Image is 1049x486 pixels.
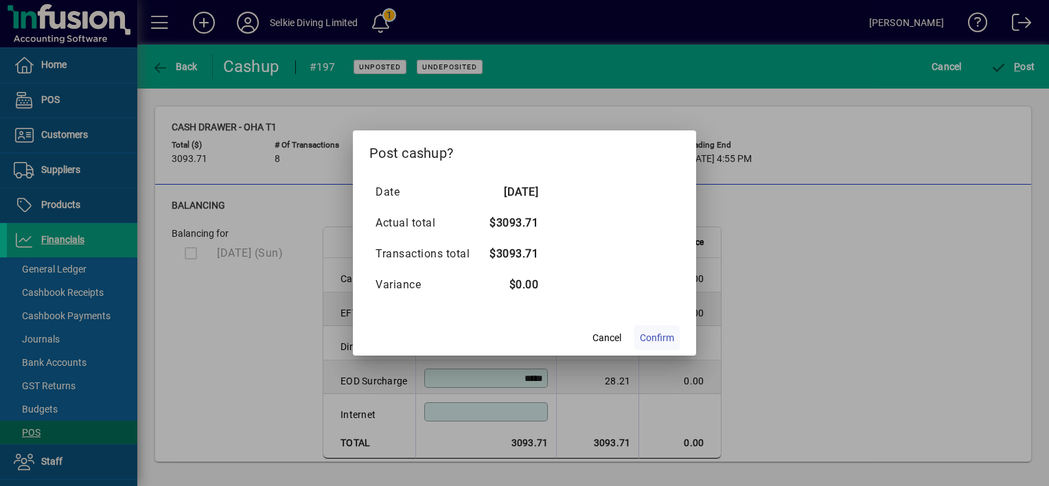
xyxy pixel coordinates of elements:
td: Date [375,176,483,207]
td: Actual total [375,207,483,238]
h2: Post cashup? [353,130,696,170]
td: Transactions total [375,238,483,269]
td: [DATE] [483,176,538,207]
td: $0.00 [483,269,538,300]
td: $3093.71 [483,238,538,269]
button: Cancel [585,325,629,350]
td: Variance [375,269,483,300]
span: Cancel [592,331,621,345]
button: Confirm [634,325,680,350]
span: Confirm [640,331,674,345]
td: $3093.71 [483,207,538,238]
